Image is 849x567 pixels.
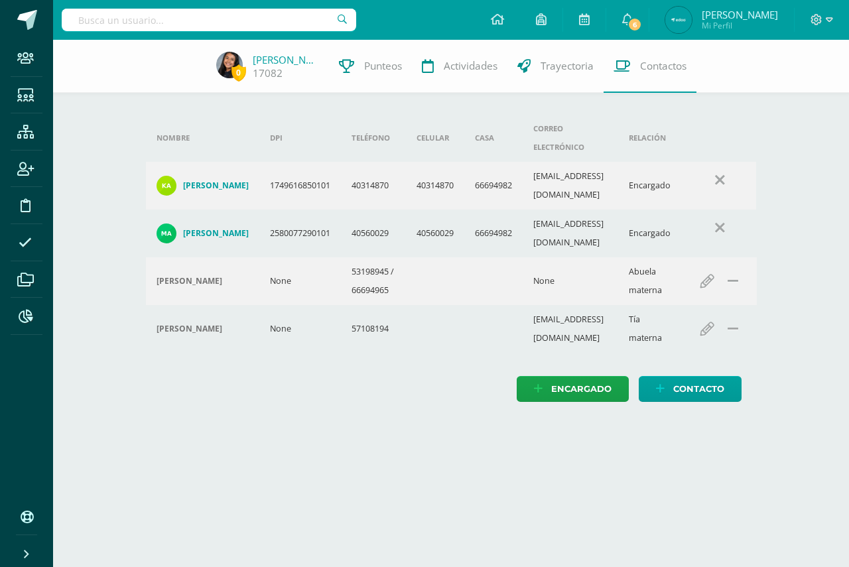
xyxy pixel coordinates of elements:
td: Abuela materna [618,257,684,305]
td: None [523,257,618,305]
span: 6 [627,17,642,32]
a: Trayectoria [507,40,604,93]
span: 0 [231,64,246,81]
img: 4d3f355439b3b7b8ef8b7e80197a2d09.png [157,223,176,243]
img: d787e5259f15246050f9a7aa5ed54d56.png [216,52,243,78]
a: [PERSON_NAME] [253,53,319,66]
th: DPI [259,114,341,162]
span: Contacto [673,377,724,401]
td: Tía materna [618,305,684,353]
img: 8986ee2968fb0eee435837f5fb0f8960.png [665,7,692,33]
a: Punteos [329,40,412,93]
td: 2580077290101 [259,210,341,257]
h4: [PERSON_NAME] [183,228,249,239]
a: Contacto [639,376,742,402]
span: Actividades [444,59,497,73]
h4: [PERSON_NAME] [157,276,222,286]
td: 40560029 [341,210,406,257]
span: Contactos [640,59,686,73]
a: [PERSON_NAME] [157,223,249,243]
td: None [259,257,341,305]
h4: [PERSON_NAME] [157,324,222,334]
th: Correo electrónico [523,114,618,162]
img: 365fe25ca51556337288e3dd5fe8adc3.png [157,176,176,196]
td: 40314870 [406,162,464,210]
td: [EMAIL_ADDRESS][DOMAIN_NAME] [523,162,618,210]
td: 66694982 [464,162,523,210]
span: Mi Perfil [702,20,778,31]
th: Nombre [146,114,259,162]
td: Encargado [618,210,684,257]
td: 53198945 / 66694965 [341,257,406,305]
a: Contactos [604,40,696,93]
a: Actividades [412,40,507,93]
input: Busca un usuario... [62,9,356,31]
td: 1749616850101 [259,162,341,210]
a: 17082 [253,66,283,80]
td: [EMAIL_ADDRESS][DOMAIN_NAME] [523,210,618,257]
td: 40560029 [406,210,464,257]
td: None [259,305,341,353]
span: Encargado [551,377,612,401]
th: Celular [406,114,464,162]
th: Relación [618,114,684,162]
td: [EMAIL_ADDRESS][DOMAIN_NAME] [523,305,618,353]
a: Encargado [517,376,629,402]
a: [PERSON_NAME] [157,176,249,196]
h4: [PERSON_NAME] [183,180,249,191]
td: Encargado [618,162,684,210]
div: Blanca Ruth Pellecer de González [157,276,249,286]
th: Teléfono [341,114,406,162]
span: Trayectoria [541,59,594,73]
td: 66694982 [464,210,523,257]
div: Nancy González de González [157,324,249,334]
span: Punteos [364,59,402,73]
span: [PERSON_NAME] [702,8,778,21]
th: Casa [464,114,523,162]
td: 57108194 [341,305,406,353]
td: 40314870 [341,162,406,210]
